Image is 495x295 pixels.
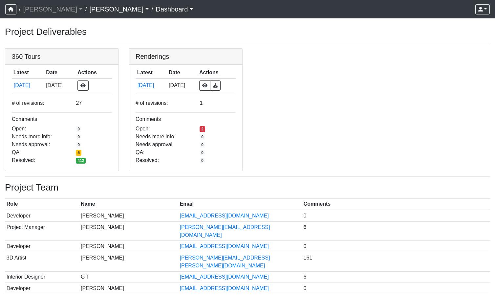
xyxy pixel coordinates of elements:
td: G T [79,271,178,283]
a: [EMAIL_ADDRESS][DOMAIN_NAME] [180,213,269,218]
td: [PERSON_NAME] [79,221,178,241]
span: / [83,3,89,16]
h3: Project Deliverables [5,26,490,37]
span: / [149,3,156,16]
td: 161 [302,252,490,271]
td: bc4R2khgC9ZdMcTvLrN78E [136,79,167,92]
th: Role [5,199,79,210]
a: [PERSON_NAME][EMAIL_ADDRESS][DOMAIN_NAME] [180,224,270,238]
td: [PERSON_NAME] [79,241,178,252]
td: 0 [302,283,490,294]
th: Name [79,199,178,210]
a: [PERSON_NAME] [89,3,149,16]
a: Dashboard [156,3,194,16]
td: Interior Designer [5,271,79,283]
td: Developer [5,241,79,252]
td: 0 [302,210,490,221]
td: 6 [302,221,490,241]
a: [EMAIL_ADDRESS][DOMAIN_NAME] [180,274,269,280]
a: [EMAIL_ADDRESS][DOMAIN_NAME] [180,285,269,291]
iframe: Ybug feedback widget [5,282,46,295]
td: 6 [302,271,490,283]
span: / [16,3,23,16]
td: [PERSON_NAME] [79,283,178,294]
a: [PERSON_NAME] [23,3,83,16]
td: Project Manager [5,221,79,241]
a: [EMAIL_ADDRESS][DOMAIN_NAME] [180,243,269,249]
a: [PERSON_NAME][EMAIL_ADDRESS][PERSON_NAME][DOMAIN_NAME] [180,255,270,268]
h3: Project Team [5,182,490,193]
td: 3D Artist [5,252,79,271]
td: 6AmoKyyxyksgHJXnq2TEXv [12,79,44,92]
td: [PERSON_NAME] [79,252,178,271]
th: Comments [302,199,490,210]
td: Developer [5,210,79,221]
td: [PERSON_NAME] [79,210,178,221]
td: 0 [302,241,490,252]
button: [DATE] [137,81,166,90]
th: Email [178,199,302,210]
button: [DATE] [13,81,43,90]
